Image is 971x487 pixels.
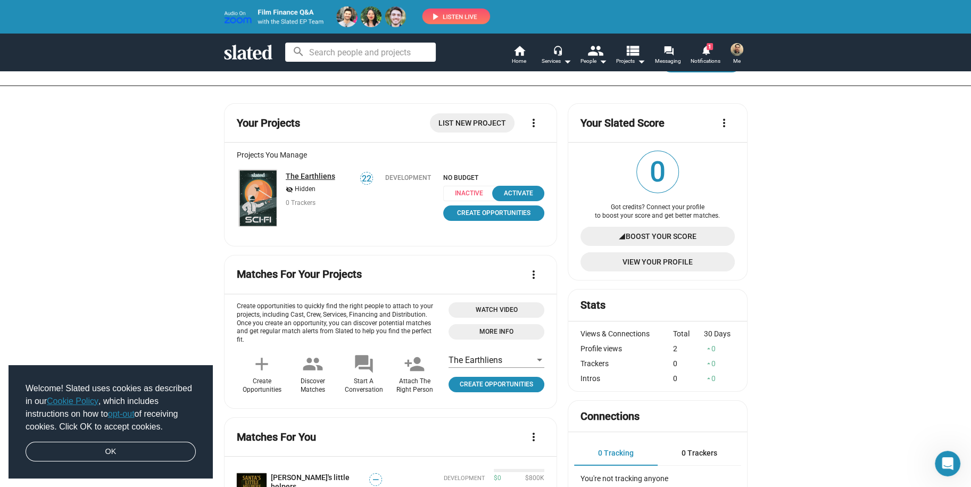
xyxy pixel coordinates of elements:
[704,344,735,353] div: 0
[237,168,279,229] a: The Earthliens
[527,117,540,129] mat-icon: more_vert
[673,374,704,383] div: 0
[626,227,696,246] span: Boost Your Score
[542,55,571,68] div: Services
[404,353,425,375] mat-icon: person_add
[237,302,441,345] p: Create opportunities to quickly find the right people to attach to your projects, including Cast,...
[370,475,381,485] span: —
[361,174,372,184] span: 22
[575,44,612,68] button: People
[580,374,673,383] div: Intros
[580,298,605,312] mat-card-title: Stats
[580,344,673,353] div: Profile views
[553,45,562,55] mat-icon: headset_mic
[580,409,640,424] mat-card-title: Connections
[239,170,277,227] img: The Earthliens
[733,55,741,68] span: Me
[353,353,375,375] mat-icon: forum
[286,199,316,207] span: 0 Trackers
[618,227,626,246] mat-icon: signal_cellular_4_bar
[237,430,316,444] mat-card-title: Matches For You
[295,185,316,194] span: Hidden
[396,377,433,394] div: Attach The Right Person
[449,324,544,340] a: Open 'More info' dialog with information about Opportunities
[580,252,734,271] a: View Your Profile
[443,186,500,201] span: Inactive
[243,377,281,394] div: Create Opportunities
[9,365,213,479] div: cookieconsent
[700,45,710,55] mat-icon: notifications
[538,44,575,68] button: Services
[449,377,544,392] a: Click to open project profile page opportunities tab
[513,44,526,57] mat-icon: home
[499,188,538,199] div: Activate
[705,345,712,352] mat-icon: arrow_drop_up
[443,205,544,221] a: Create Opportunities
[302,353,323,375] mat-icon: people
[438,113,506,133] span: List New Project
[444,475,485,483] span: Development
[598,449,634,457] span: 0 Tracking
[580,55,607,68] div: People
[47,397,98,406] a: Cookie Policy
[589,252,726,271] span: View Your Profile
[286,185,293,195] mat-icon: visibility_off
[704,329,735,338] div: 30 Days
[561,55,574,68] mat-icon: arrow_drop_down
[673,359,704,368] div: 0
[26,382,196,433] span: Welcome! Slated uses cookies as described in our , which includes instructions on how to of recei...
[635,55,648,68] mat-icon: arrow_drop_down
[453,379,540,390] span: Create Opportunities
[580,474,668,483] span: You're not tracking anyone
[455,304,538,316] span: Watch Video
[580,359,673,368] div: Trackers
[705,375,712,382] mat-icon: arrow_drop_up
[237,151,545,159] div: Projects You Manage
[512,55,526,68] span: Home
[286,172,335,180] a: The Earthliens
[237,267,362,282] mat-card-title: Matches For Your Projects
[430,113,514,133] a: List New Project
[580,227,734,246] a: Boost Your Score
[449,302,544,318] button: Open 'Opportunities Intro Video' dialog
[682,449,717,457] span: 0 Trackers
[655,55,681,68] span: Messaging
[224,6,490,27] img: promo-live-zoom-ep-team4.png
[580,203,734,220] div: Got credits? Connect your profile to boost your score and get better matches.
[673,329,704,338] div: Total
[718,117,731,129] mat-icon: more_vert
[580,116,665,130] mat-card-title: Your Slated Score
[385,174,431,181] div: Development
[301,377,325,394] div: Discover Matches
[596,55,609,68] mat-icon: arrow_drop_down
[450,208,538,219] span: Create Opportunities
[501,44,538,68] a: Home
[612,44,650,68] button: Projects
[285,43,436,62] input: Search people and projects
[705,360,712,367] mat-icon: arrow_drop_up
[704,359,735,368] div: 0
[494,474,501,483] span: $0
[108,409,135,418] a: opt-out
[935,451,960,476] iframe: Intercom live chat
[673,344,704,353] div: 2
[449,355,502,365] span: The Earthliens
[443,174,544,181] span: NO BUDGET
[527,268,540,281] mat-icon: more_vert
[527,431,540,443] mat-icon: more_vert
[616,55,645,68] span: Projects
[663,46,673,56] mat-icon: forum
[731,43,743,56] img: Muli Glasberg
[492,186,544,201] button: Activate
[624,43,640,58] mat-icon: view_list
[580,329,673,338] div: Views & Connections
[691,55,720,68] span: Notifications
[26,442,196,462] a: dismiss cookie message
[687,44,724,68] a: 1Notifications
[650,44,687,68] a: Messaging
[455,326,538,337] span: More Info
[237,116,300,130] mat-card-title: Your Projects
[707,43,713,50] span: 1
[345,377,383,394] div: Start A Conversation
[724,41,750,69] button: Muli GlasbergMe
